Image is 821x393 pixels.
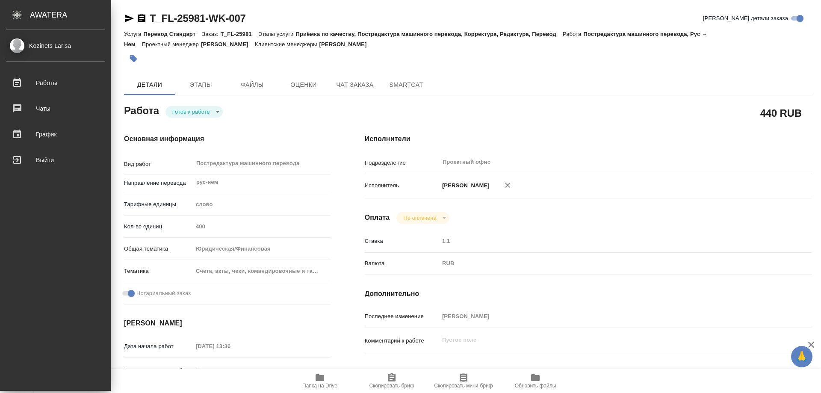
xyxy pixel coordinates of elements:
p: Вид работ [124,160,193,168]
span: Детали [129,80,170,90]
p: Валюта [365,259,439,268]
p: Тарифные единицы [124,200,193,209]
a: Выйти [2,149,109,171]
p: Проектный менеджер [142,41,201,47]
p: Приёмка по качеству, Постредактура машинного перевода, Корректура, Редактура, Перевод [295,31,562,37]
button: Скопировать бриф [356,369,428,393]
div: Kozinets Larisa [6,41,105,50]
h4: Исполнители [365,134,812,144]
button: Не оплачена [401,214,439,222]
span: Скопировать мини-бриф [434,383,493,389]
p: Факт. дата начала работ [124,366,193,375]
input: Пустое поле [193,220,331,233]
div: AWATERA [30,6,111,24]
p: [PERSON_NAME] [319,41,373,47]
button: Скопировать мини-бриф [428,369,499,393]
p: Ставка [365,237,439,245]
span: Обновить файлы [515,383,556,389]
div: Работы [6,77,105,89]
h2: 440 RUB [760,106,802,120]
div: График [6,128,105,141]
div: Готов к работе [165,106,223,118]
div: Счета, акты, чеки, командировочные и таможенные документы [193,264,331,278]
p: Исполнитель [365,181,439,190]
button: Удалить исполнителя [498,176,517,195]
span: Нотариальный заказ [136,289,191,298]
p: [PERSON_NAME] [201,41,255,47]
input: Пустое поле [193,340,268,352]
span: Папка на Drive [302,383,337,389]
a: Работы [2,72,109,94]
h4: Дополнительно [365,289,812,299]
button: Папка на Drive [284,369,356,393]
p: Клиентские менеджеры [255,41,319,47]
div: Выйти [6,154,105,166]
span: SmartCat [386,80,427,90]
p: Этапы услуги [258,31,296,37]
span: 🙏 [794,348,809,366]
textarea: /Clients/FL_T/Orders/T_FL-25981/Translated/T_FL-25981-WK-007 [439,366,774,380]
button: Скопировать ссылку [136,13,147,24]
p: Направление перевода [124,179,193,187]
span: Чат заказа [334,80,375,90]
button: Обновить файлы [499,369,571,393]
input: Пустое поле [439,310,774,322]
a: T_FL-25981-WK-007 [150,12,246,24]
input: Пустое поле [193,364,268,377]
span: Файлы [232,80,273,90]
div: RUB [439,256,774,271]
p: Дата начала работ [124,342,193,351]
a: Чаты [2,98,109,119]
h2: Работа [124,102,159,118]
p: Последнее изменение [365,312,439,321]
p: Комментарий к работе [365,337,439,345]
div: Чаты [6,102,105,115]
p: T_FL-25981 [221,31,258,37]
span: Оценки [283,80,324,90]
span: [PERSON_NAME] детали заказа [703,14,788,23]
p: Работа [563,31,584,37]
div: Юридическая/Финансовая [193,242,331,256]
p: Подразделение [365,159,439,167]
div: Готов к работе [396,212,449,224]
h4: Оплата [365,213,390,223]
p: Общая тематика [124,245,193,253]
a: График [2,124,109,145]
p: Услуга [124,31,143,37]
p: [PERSON_NAME] [439,181,490,190]
p: Заказ: [202,31,220,37]
p: Перевод Стандарт [143,31,202,37]
button: 🙏 [791,346,812,367]
button: Скопировать ссылку для ЯМессенджера [124,13,134,24]
p: Кол-во единиц [124,222,193,231]
h4: Основная информация [124,134,331,144]
p: Тематика [124,267,193,275]
h4: [PERSON_NAME] [124,318,331,328]
div: слово [193,197,331,212]
button: Добавить тэг [124,49,143,68]
input: Пустое поле [439,235,774,247]
button: Готов к работе [170,108,213,115]
span: Этапы [180,80,221,90]
span: Скопировать бриф [369,383,414,389]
